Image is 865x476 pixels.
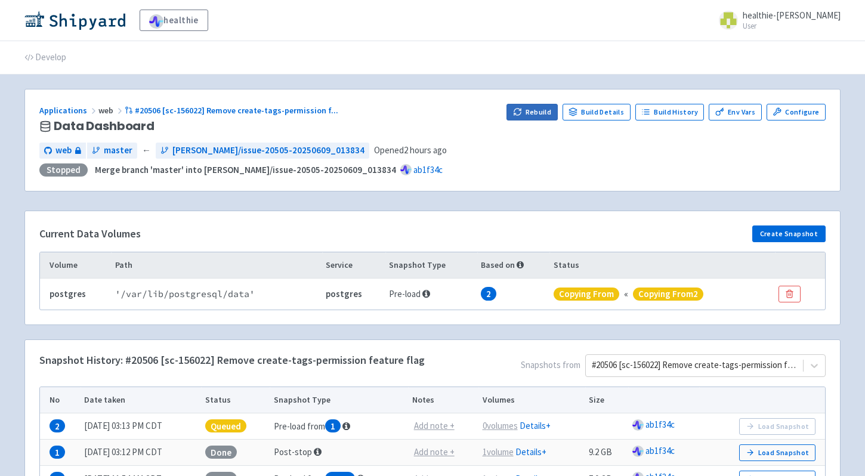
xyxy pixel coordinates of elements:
[40,387,81,413] th: No
[483,420,518,431] u: 0 volume s
[140,10,208,31] a: healthie
[205,446,237,459] span: Done
[483,446,514,458] u: 1 volume
[39,163,88,177] div: Stopped
[404,144,447,156] time: 2 hours ago
[50,288,86,299] b: postgres
[389,288,430,299] span: Pre-load
[81,387,201,413] th: Date taken
[408,387,478,413] th: Notes
[635,104,705,120] a: Build History
[515,446,546,458] a: Details+
[477,252,549,279] th: Based on
[743,10,841,21] span: healthie-[PERSON_NAME]
[24,11,125,30] img: Shipyard logo
[709,104,761,120] a: Env Vars
[374,144,447,157] span: Opened
[95,164,396,175] strong: Merge branch 'master' into [PERSON_NAME]/issue-20505-20250609_013834
[39,228,141,240] h4: Current Data Volumes
[506,104,558,120] button: Rebuild
[111,279,322,310] td: ' /var/lib/postgresql/data '
[270,387,408,413] th: Snapshot Type
[201,387,270,413] th: Status
[39,354,425,366] h4: Snapshot History: #20506 [sc-156022] Remove create-tags-permission feature flag
[24,41,66,75] a: Develop
[156,143,369,159] a: [PERSON_NAME]/issue-20505-20250609_013834
[135,105,338,116] span: #20506 [sc-156022] Remove create-tags-permission f ...
[478,387,585,413] th: Volumes
[633,288,703,301] span: copying from 2
[104,144,132,157] span: master
[414,420,455,431] u: Add note +
[645,445,675,456] a: ab1f34c
[767,104,826,120] a: Configure
[54,119,155,133] span: Data Dashboard
[624,288,628,301] div: «
[425,354,826,382] span: Snapshots from
[326,288,362,299] b: postgres
[87,143,137,159] a: master
[743,22,841,30] small: User
[739,418,815,435] button: Load Snapshot
[385,252,477,279] th: Snapshot Type
[739,444,815,461] button: Load Snapshot
[270,413,408,440] td: Pre-load from
[413,164,443,175] a: ab1f34c
[585,440,629,466] td: 9.2 GB
[39,143,86,159] a: web
[39,105,98,116] a: Applications
[325,419,341,433] span: 1
[270,440,408,466] td: Post-stop
[322,252,385,279] th: Service
[481,287,496,301] span: 2
[81,413,201,440] td: [DATE] 03:13 PM CDT
[142,144,151,157] span: ←
[645,419,675,430] a: ab1f34c
[81,440,201,466] td: [DATE] 03:12 PM CDT
[50,419,65,433] span: 2
[172,144,364,157] span: [PERSON_NAME]/issue-20505-20250609_013834
[205,419,246,433] span: Queued
[554,288,619,301] span: copying from
[563,104,631,120] a: Build Details
[111,252,322,279] th: Path
[40,252,111,279] th: Volume
[125,105,340,116] a: #20506 [sc-156022] Remove create-tags-permission f...
[585,387,629,413] th: Size
[50,446,65,459] span: 1
[520,420,551,431] a: Details+
[55,144,72,157] span: web
[98,105,125,116] span: web
[712,11,841,30] a: healthie-[PERSON_NAME] User
[752,225,826,242] button: Create Snapshot
[549,252,775,279] th: Status
[414,446,455,458] u: Add note +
